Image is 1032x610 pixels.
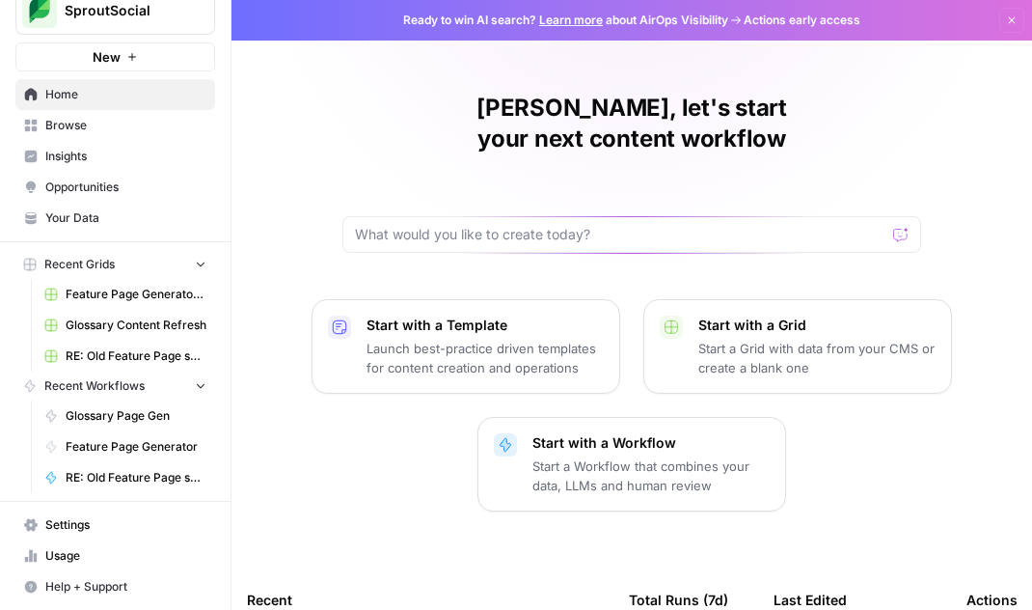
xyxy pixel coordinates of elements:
p: Start with a Grid [698,316,936,335]
p: Start a Grid with data from your CMS or create a blank one [698,339,936,377]
span: Home [45,86,206,103]
button: New [15,42,215,71]
a: Feature Page Generator Grid [36,279,215,310]
span: Feature Page Generator Grid [66,286,206,303]
span: Actions early access [744,12,860,29]
button: Start with a WorkflowStart a Workflow that combines your data, LLMs and human review [477,417,786,512]
span: Your Data [45,209,206,227]
span: Insights [45,148,206,165]
span: Ready to win AI search? about AirOps Visibility [403,12,728,29]
p: Start with a Workflow [532,433,770,453]
input: What would you like to create today? [355,225,885,244]
span: Usage [45,547,206,565]
span: Recent Workflows [44,377,145,395]
a: Opportunities [15,172,215,203]
button: Recent Workflows [15,372,215,401]
span: New [93,47,121,67]
button: Start with a GridStart a Grid with data from your CMS or create a blank one [643,299,952,394]
p: Start a Workflow that combines your data, LLMs and human review [532,457,770,495]
button: Help + Support [15,571,215,602]
a: RE: Old Feature Page scrape and markdown Grid [36,341,215,372]
a: Settings [15,510,215,541]
a: RE: Old Feature Page scrape and markdown [36,462,215,493]
span: SproutSocial [65,1,181,20]
a: Browse [15,110,215,141]
span: Glossary Content Refresh [66,317,206,334]
span: Settings [45,516,206,534]
span: RE: Old Feature Page scrape and markdown Grid [66,347,206,365]
span: Feature Page Generator [66,438,206,456]
a: Your Data [15,203,215,234]
h1: [PERSON_NAME], let's start your next content workflow [342,93,921,154]
a: Usage [15,541,215,571]
button: Recent Grids [15,250,215,279]
a: Feature Page Generator [36,431,215,462]
a: Glossary Page Gen [36,401,215,431]
p: Start with a Template [367,316,604,335]
span: Help + Support [45,578,206,596]
a: Insights [15,141,215,172]
a: Learn more [539,13,603,27]
a: Home [15,79,215,110]
span: Opportunities [45,179,206,196]
span: Glossary Page Gen [66,407,206,425]
span: Recent Grids [44,256,115,273]
a: Glossary Content Refresh [36,310,215,341]
span: RE: Old Feature Page scrape and markdown [66,469,206,486]
button: Start with a TemplateLaunch best-practice driven templates for content creation and operations [312,299,620,394]
span: Browse [45,117,206,134]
